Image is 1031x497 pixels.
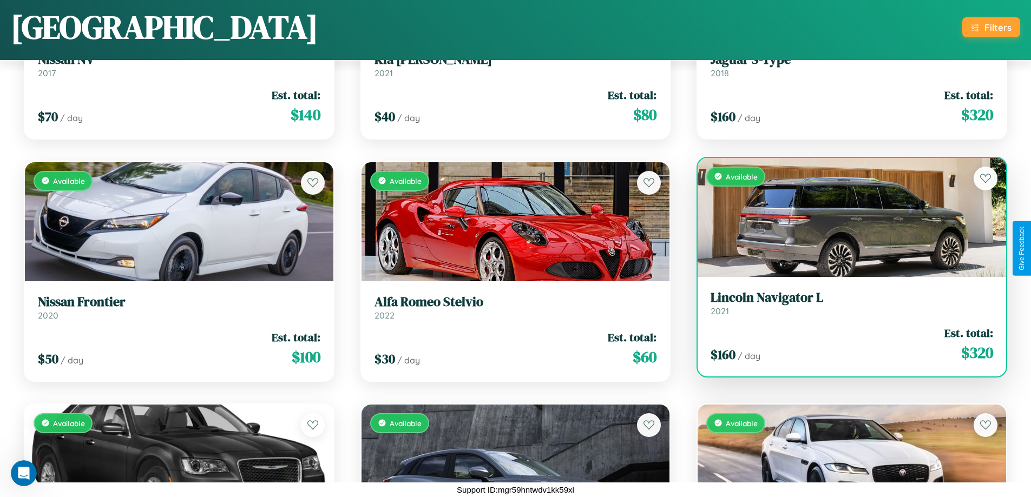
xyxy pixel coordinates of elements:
[962,17,1020,37] button: Filters
[375,52,657,78] a: Kia [PERSON_NAME]2021
[711,108,736,125] span: $ 160
[961,104,993,125] span: $ 320
[60,112,83,123] span: / day
[11,460,37,486] iframe: Intercom live chat
[375,294,657,321] a: Alfa Romeo Stelvio2022
[38,294,320,321] a: Nissan Frontier2020
[944,325,993,341] span: Est. total:
[375,68,393,78] span: 2021
[38,108,58,125] span: $ 70
[390,176,422,185] span: Available
[397,355,420,366] span: / day
[53,176,85,185] span: Available
[961,342,993,363] span: $ 320
[711,346,736,363] span: $ 160
[38,52,320,68] h3: Nissan NV
[738,350,760,361] span: / day
[390,419,422,428] span: Available
[726,419,758,428] span: Available
[375,310,395,321] span: 2022
[375,52,657,68] h3: Kia [PERSON_NAME]
[38,294,320,310] h3: Nissan Frontier
[711,290,993,316] a: Lincoln Navigator L2021
[711,52,993,68] h3: Jaguar S-Type
[375,294,657,310] h3: Alfa Romeo Stelvio
[633,346,656,368] span: $ 60
[272,329,320,345] span: Est. total:
[633,104,656,125] span: $ 80
[608,87,656,103] span: Est. total:
[272,87,320,103] span: Est. total:
[711,52,993,78] a: Jaguar S-Type2018
[1018,227,1026,270] div: Give Feedback
[38,52,320,78] a: Nissan NV2017
[375,108,395,125] span: $ 40
[38,310,58,321] span: 2020
[375,350,395,368] span: $ 30
[38,68,56,78] span: 2017
[292,346,320,368] span: $ 100
[457,482,574,497] p: Support ID: mgr59hntwdv1kk59xl
[38,350,58,368] span: $ 50
[711,290,993,306] h3: Lincoln Navigator L
[738,112,760,123] span: / day
[397,112,420,123] span: / day
[53,419,85,428] span: Available
[726,172,758,181] span: Available
[711,306,729,316] span: 2021
[944,87,993,103] span: Est. total:
[984,22,1012,33] div: Filters
[291,104,320,125] span: $ 140
[61,355,83,366] span: / day
[711,68,729,78] span: 2018
[608,329,656,345] span: Est. total:
[11,5,318,49] h1: [GEOGRAPHIC_DATA]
